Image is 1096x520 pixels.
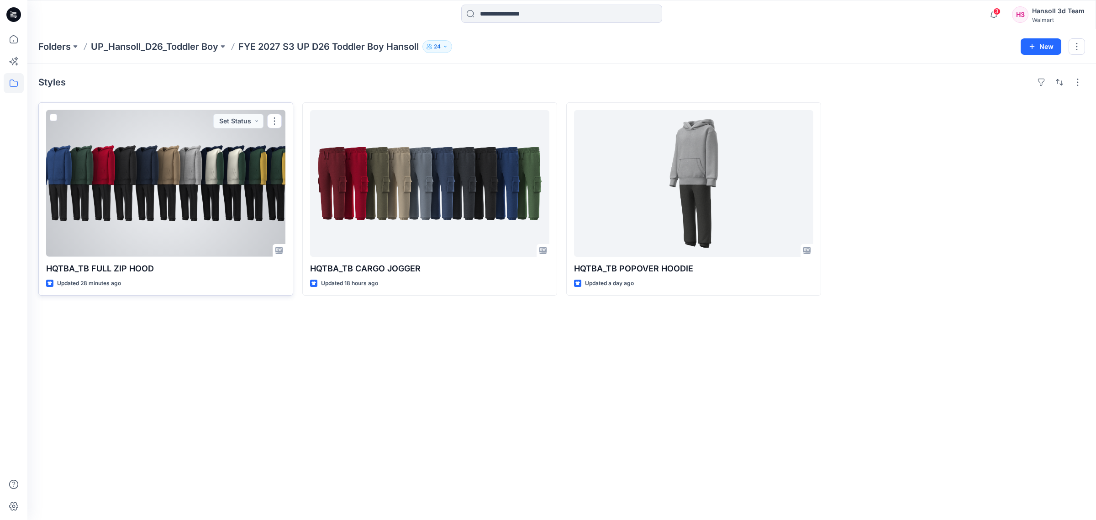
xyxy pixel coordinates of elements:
button: 24 [422,40,452,53]
a: HQTBA_TB POPOVER HOODIE [574,110,813,257]
div: H3 [1012,6,1028,23]
p: Updated 28 minutes ago [57,279,121,288]
a: Folders [38,40,71,53]
p: Updated 18 hours ago [321,279,378,288]
p: HQTBA_TB POPOVER HOODIE [574,262,813,275]
h4: Styles [38,77,66,88]
p: HQTBA_TB FULL ZIP HOOD [46,262,285,275]
a: HQTBA_TB CARGO JOGGER [310,110,549,257]
div: Walmart [1032,16,1085,23]
p: Updated a day ago [585,279,634,288]
span: 3 [993,8,1001,15]
a: UP_Hansoll_D26_Toddler Boy [91,40,218,53]
p: HQTBA_TB CARGO JOGGER [310,262,549,275]
p: 24 [434,42,441,52]
p: FYE 2027 S3 UP D26 Toddler Boy Hansoll [238,40,419,53]
button: New [1021,38,1061,55]
a: HQTBA_TB FULL ZIP HOOD [46,110,285,257]
div: Hansoll 3d Team [1032,5,1085,16]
